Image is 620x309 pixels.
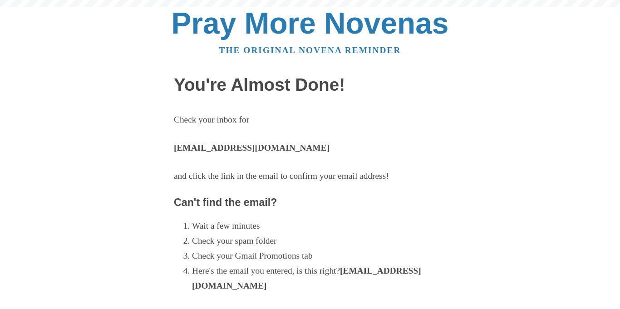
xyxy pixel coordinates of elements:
[174,113,446,128] p: Check your inbox for
[192,264,446,294] li: Here's the email you entered, is this right?
[192,249,446,264] li: Check your Gmail Promotions tab
[174,169,446,184] p: and click the link in the email to confirm your email address!
[192,266,421,290] strong: [EMAIL_ADDRESS][DOMAIN_NAME]
[174,143,330,152] strong: [EMAIL_ADDRESS][DOMAIN_NAME]
[219,45,401,55] a: The original novena reminder
[174,75,446,95] h1: You're Almost Done!
[192,234,446,249] li: Check your spam folder
[174,197,446,209] h3: Can't find the email?
[192,219,446,234] li: Wait a few minutes
[172,6,449,40] a: Pray More Novenas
